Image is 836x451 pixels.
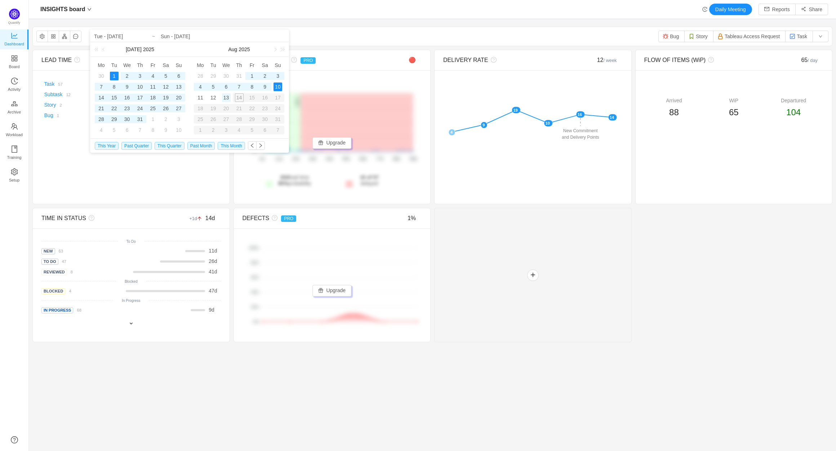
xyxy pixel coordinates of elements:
[159,62,172,68] span: Sa
[258,103,271,114] td: August 23, 2025
[779,56,823,64] div: 65
[194,125,207,135] td: September 1, 2025
[97,126,106,134] div: 4
[148,104,157,113] div: 25
[759,4,796,15] button: icon: mailReports
[248,141,257,150] button: icon: left
[220,114,233,125] td: August 27, 2025
[222,93,231,102] div: 13
[258,125,271,135] td: September 6, 2025
[233,126,246,134] div: 4
[95,114,108,125] td: July 28, 2025
[121,125,134,135] td: August 6, 2025
[245,92,258,103] td: August 15, 2025
[121,62,134,68] span: We
[669,107,679,117] span: 88
[245,71,258,81] td: August 1, 2025
[729,107,739,117] span: 65
[97,93,106,102] div: 14
[194,115,207,124] div: 25
[222,82,231,91] div: 6
[123,72,132,80] div: 2
[527,269,539,281] button: icon: plus
[110,93,119,102] div: 15
[207,62,220,68] span: Tu
[159,81,172,92] td: July 12, 2025
[146,62,159,68] span: Fr
[786,107,801,117] span: 104
[134,114,147,125] td: July 31, 2025
[209,72,218,80] div: 29
[258,115,271,124] div: 30
[174,93,183,102] div: 20
[258,71,271,81] td: August 2, 2025
[271,115,284,124] div: 31
[258,114,271,125] td: August 30, 2025
[11,101,18,115] a: Archive
[174,82,183,91] div: 13
[135,72,144,80] div: 3
[146,103,159,114] td: July 25, 2025
[258,81,271,92] td: August 9, 2025
[245,115,258,124] div: 29
[97,82,106,91] div: 7
[11,55,18,70] a: Board
[146,60,159,71] th: Fri
[271,114,284,125] td: August 31, 2025
[7,150,21,165] span: Training
[146,92,159,103] td: July 18, 2025
[271,71,284,81] td: August 3, 2025
[134,60,147,71] th: Thu
[110,126,119,134] div: 5
[258,93,271,102] div: 16
[121,114,134,125] td: July 30, 2025
[245,62,258,68] span: Fr
[123,82,132,91] div: 9
[209,82,218,91] div: 5
[108,71,121,81] td: July 1, 2025
[135,126,144,134] div: 7
[207,115,220,124] div: 26
[97,115,106,124] div: 28
[209,93,218,102] div: 12
[110,115,119,124] div: 29
[277,42,286,57] a: Next year (Control + right)
[220,60,233,71] th: Wed
[59,31,70,42] button: icon: apartment
[235,72,243,80] div: 31
[271,125,284,135] td: September 7, 2025
[65,288,71,294] a: 4
[709,4,752,15] button: Daily Meeting
[233,104,246,113] div: 21
[220,104,233,113] div: 20
[172,62,185,68] span: Su
[233,115,246,124] div: 28
[11,169,18,183] a: Setup
[146,81,159,92] td: July 11, 2025
[58,258,66,264] a: 47
[110,82,119,91] div: 8
[108,103,121,114] td: July 22, 2025
[245,114,258,125] td: August 29, 2025
[95,125,108,135] td: August 4, 2025
[70,31,81,42] button: icon: message
[93,42,102,57] a: Last year (Control + left)
[87,7,92,12] i: icon: down
[207,126,220,134] div: 2
[101,42,107,57] a: Previous month (PageUp)
[135,104,144,113] div: 24
[220,115,233,124] div: 27
[123,93,132,102] div: 16
[134,125,147,135] td: August 7, 2025
[220,103,233,114] td: August 20, 2025
[271,104,284,113] div: 24
[196,72,205,80] div: 28
[194,71,207,81] td: July 28, 2025
[146,71,159,81] td: July 4, 2025
[174,104,183,113] div: 27
[207,81,220,92] td: August 5, 2025
[95,71,108,81] td: June 30, 2025
[95,81,108,92] td: July 7, 2025
[11,123,18,130] i: icon: team
[121,71,134,81] td: July 2, 2025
